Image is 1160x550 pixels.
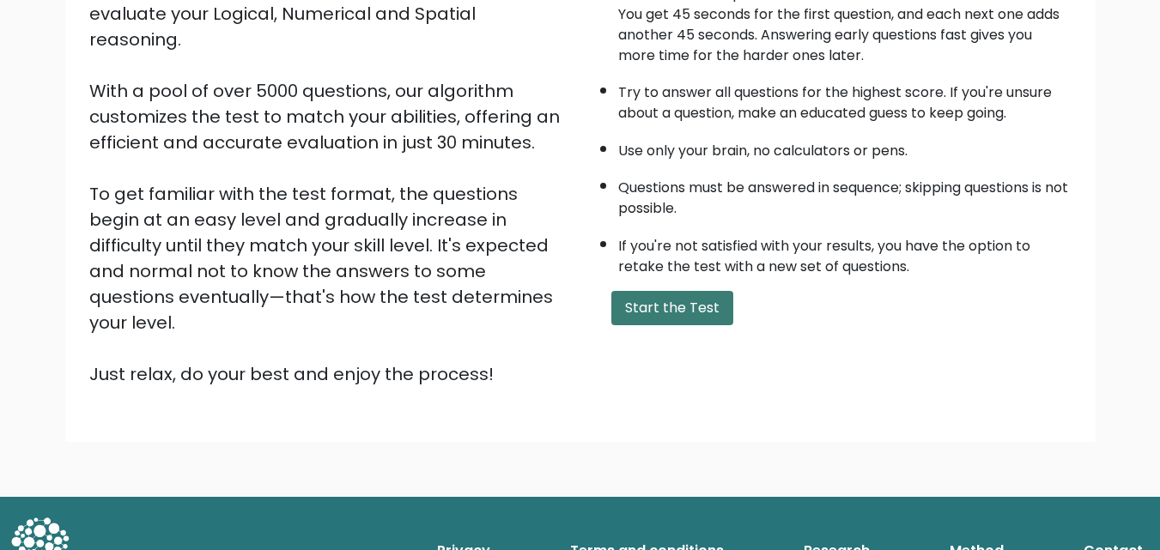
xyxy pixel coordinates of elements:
li: Try to answer all questions for the highest score. If you're unsure about a question, make an edu... [618,74,1072,124]
li: Use only your brain, no calculators or pens. [618,132,1072,161]
li: If you're not satisfied with your results, you have the option to retake the test with a new set ... [618,227,1072,277]
button: Start the Test [611,291,733,325]
li: Questions must be answered in sequence; skipping questions is not possible. [618,169,1072,219]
